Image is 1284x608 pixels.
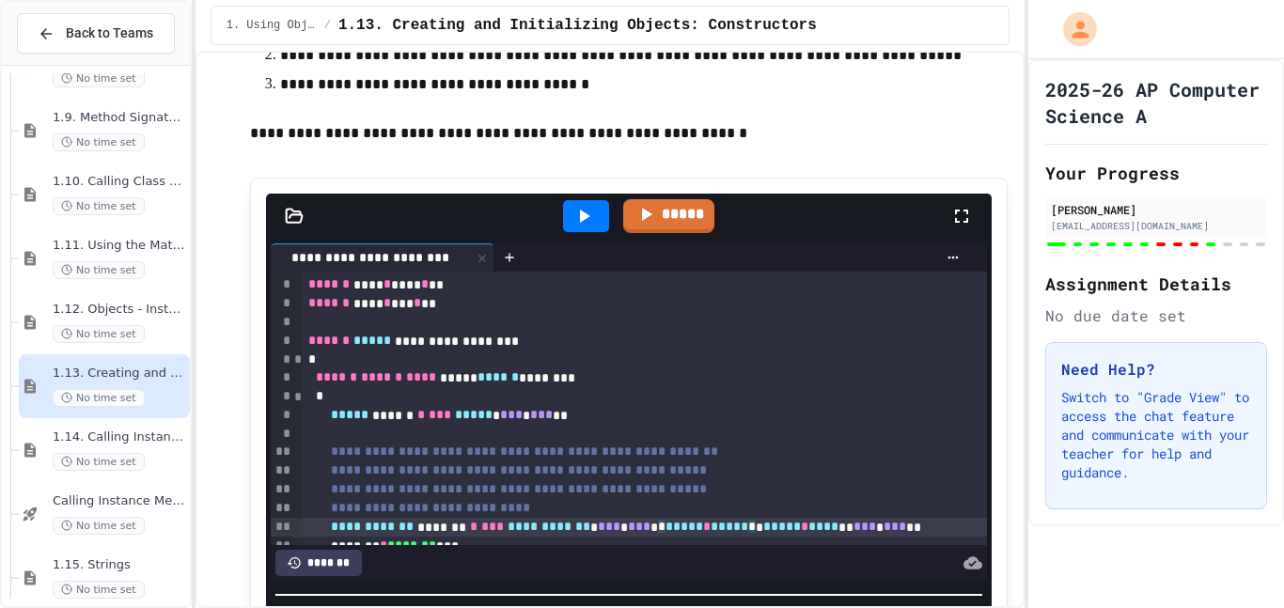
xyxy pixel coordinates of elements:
span: No time set [53,389,145,407]
span: 1.9. Method Signatures [53,110,186,126]
div: My Account [1043,8,1102,51]
span: No time set [53,133,145,151]
h2: Your Progress [1045,160,1267,186]
span: 1.12. Objects - Instances of Classes [53,302,186,318]
span: 1.13. Creating and Initializing Objects: Constructors [53,366,186,382]
span: 1.13. Creating and Initializing Objects: Constructors [338,14,817,37]
span: 1. Using Objects and Methods [227,18,317,33]
h2: Assignment Details [1045,271,1267,297]
span: 1.15. Strings [53,557,186,573]
p: Switch to "Grade View" to access the chat feature and communicate with your teacher for help and ... [1061,388,1251,482]
span: No time set [53,70,145,87]
span: 1.10. Calling Class Methods [53,174,186,190]
span: / [324,18,331,33]
div: [EMAIL_ADDRESS][DOMAIN_NAME] [1051,219,1261,233]
span: No time set [53,261,145,279]
span: No time set [53,325,145,343]
span: Calling Instance Methods - Topic 1.14 [53,493,186,509]
h1: 2025-26 AP Computer Science A [1045,76,1267,129]
span: 1.14. Calling Instance Methods [53,429,186,445]
span: No time set [53,453,145,471]
span: Back to Teams [66,23,153,43]
div: No due date set [1045,304,1267,327]
div: [PERSON_NAME] [1051,201,1261,218]
span: No time set [53,197,145,215]
button: Back to Teams [17,13,175,54]
span: No time set [53,517,145,535]
span: 1.11. Using the Math Class [53,238,186,254]
h3: Need Help? [1061,358,1251,381]
span: No time set [53,581,145,599]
